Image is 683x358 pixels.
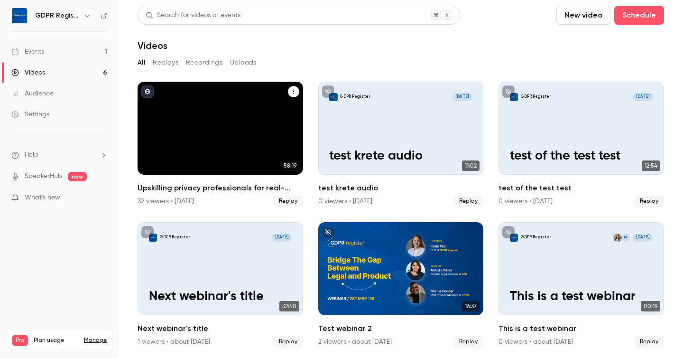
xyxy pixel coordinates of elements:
[318,82,484,207] a: test krete audioGDPR Register[DATE]test krete audio11:02test krete audio0 viewers • [DATE]Replay
[453,336,483,348] span: Replay
[141,85,154,98] button: published
[273,196,303,207] span: Replay
[138,82,303,207] li: Upskilling privacy professionals for real-world company impact
[498,182,664,194] h2: test of the test test
[613,234,621,242] img: Krete Paal
[11,110,49,119] div: Settings
[34,337,78,344] span: Plan usage
[614,6,664,25] button: Schedule
[138,323,303,334] h2: Next webinar's title
[498,222,664,348] li: This is a test webinar
[634,336,664,348] span: Replay
[318,222,484,348] li: Test webinar 2
[138,197,194,206] div: 32 viewers • [DATE]
[521,94,551,100] p: GDPR Register
[329,149,472,164] p: test krete audio
[84,337,107,344] a: Manage
[318,337,392,347] div: 2 viewers • about [DATE]
[340,94,370,100] p: GDPR Register
[322,85,334,98] button: unpublished
[462,160,480,171] span: 11:02
[68,172,87,181] span: new
[230,55,257,70] button: Uploads
[11,150,107,160] li: help-dropdown-opener
[452,93,472,101] span: [DATE]
[160,235,190,240] p: GDPR Register
[502,226,515,238] button: unpublished
[462,301,480,311] span: 16:37
[11,47,44,57] div: Events
[149,289,292,304] p: Next webinar's title
[138,40,167,51] h1: Videos
[35,11,80,20] h6: GDPR Register
[138,222,303,348] a: Next webinar's titleGDPR Register[DATE]Next webinar's title32:40Next webinar's title1 viewers • a...
[25,193,60,203] span: What's new
[510,289,653,304] p: This is a test webinar
[11,68,45,77] div: Videos
[498,222,664,348] a: This is a test webinarGDPR RegisterMKrete Paal[DATE]This is a test webinar00:19This is a test web...
[138,6,664,352] section: Videos
[498,82,664,207] a: test of the test testGDPR Register[DATE]test of the test test12:54test of the test test0 viewers ...
[272,234,292,242] span: [DATE]
[318,82,484,207] li: test krete audio
[318,182,484,194] h2: test krete audio
[138,222,303,348] li: Next webinar's title
[279,301,299,311] span: 32:40
[138,182,303,194] h2: Upskilling privacy professionals for real-world company impact
[273,336,303,348] span: Replay
[186,55,222,70] button: Recordings
[633,93,653,101] span: [DATE]
[633,234,653,242] span: [DATE]
[510,149,653,164] p: test of the test test
[641,301,660,311] span: 00:19
[318,323,484,334] h2: Test webinar 2
[138,82,303,207] a: 58:19Upskilling privacy professionals for real-world company impact32 viewers • [DATE]Replay
[621,233,630,242] div: M
[12,8,27,23] img: GDPR Register
[556,6,610,25] button: New video
[146,10,240,20] div: Search for videos or events
[322,226,334,238] button: unpublished
[453,196,483,207] span: Replay
[498,337,573,347] div: 0 viewers • about [DATE]
[634,196,664,207] span: Replay
[642,160,660,171] span: 12:54
[498,197,553,206] div: 0 viewers • [DATE]
[138,55,145,70] button: All
[502,85,515,98] button: unpublished
[153,55,178,70] button: Replays
[281,160,299,171] span: 58:19
[12,335,28,346] span: Pro
[138,337,210,347] div: 1 viewers • about [DATE]
[11,89,54,98] div: Audience
[141,226,154,238] button: unpublished
[318,222,484,348] a: 16:37Test webinar 22 viewers • about [DATE]Replay
[498,82,664,207] li: test of the test test
[25,150,38,160] span: Help
[521,235,551,240] p: GDPR Register
[498,323,664,334] h2: This is a test webinar
[318,197,372,206] div: 0 viewers • [DATE]
[25,171,62,181] a: SpeakerHub
[138,82,664,348] ul: Videos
